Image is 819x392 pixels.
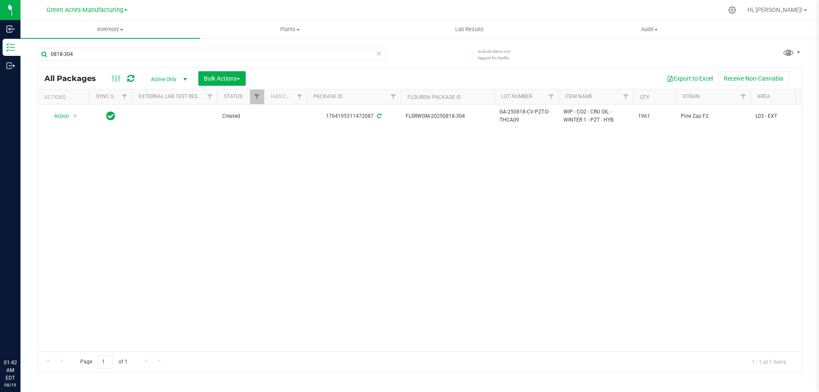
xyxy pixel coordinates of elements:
[563,108,628,124] span: WIP - CO2 - CRU OIL - WINTER 1 - PZT - HYB
[640,94,649,100] a: Qty
[682,93,700,99] a: Strain
[376,113,381,119] span: Sync from Compliance System
[565,93,592,99] a: Item Name
[500,108,553,124] span: GA-250818-CV-PZT-D-THCA09
[406,112,489,120] span: FLSRWGM-20250818-304
[98,355,113,369] input: 1
[25,322,35,333] iframe: Resource center unread badge
[755,112,809,120] span: L03 - EXT
[661,71,718,86] button: Export to Excel
[44,94,86,100] div: Actions
[198,71,246,86] button: Bulk Actions
[38,48,386,61] input: Search Package ID, Item Name, SKU, Lot or Part Number...
[250,90,264,104] a: Filter
[200,20,380,38] a: Plants
[46,110,70,122] span: Action
[4,382,17,388] p: 08/19
[386,90,401,104] a: Filter
[736,90,750,104] a: Filter
[376,48,382,59] span: Clear
[6,61,15,70] inline-svg: Outbound
[44,74,105,83] span: All Packages
[96,93,129,99] a: Sync Status
[727,6,738,14] div: Manage settings
[264,90,307,105] th: Has COA
[314,93,343,99] a: Package ID
[305,112,402,120] div: 1764195311472087
[380,20,559,38] a: Lab Results
[293,90,307,104] a: Filter
[745,355,793,368] span: 1 - 1 of 1 items
[118,90,132,104] a: Filter
[20,20,200,38] a: Inventory
[70,110,81,122] span: select
[619,90,633,104] a: Filter
[4,359,17,382] p: 01:42 AM EDT
[200,26,379,33] span: Plants
[6,43,15,52] inline-svg: Inventory
[73,355,134,369] span: Page of 1
[204,75,240,82] span: Bulk Actions
[478,48,520,61] span: Include items not tagged for facility
[139,93,206,99] a: External Lab Test Result
[203,90,217,104] a: Filter
[560,26,739,33] span: Audit
[224,93,242,99] a: Status
[407,94,461,100] a: Flourish Package ID
[681,112,745,120] span: Pine Zap F2
[6,25,15,33] inline-svg: Inbound
[544,90,558,104] a: Filter
[718,71,789,86] button: Receive Non-Cannabis
[747,6,803,13] span: Hi, [PERSON_NAME]!
[560,20,739,38] a: Audit
[757,93,770,99] a: Area
[106,110,115,122] span: In Sync
[9,324,34,349] iframe: Resource center
[20,26,200,33] span: Inventory
[444,26,495,33] span: Lab Results
[638,112,671,120] span: 1961
[501,93,532,99] a: Lot Number
[46,6,123,14] span: Green Acres Manufacturing
[222,112,259,120] span: Created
